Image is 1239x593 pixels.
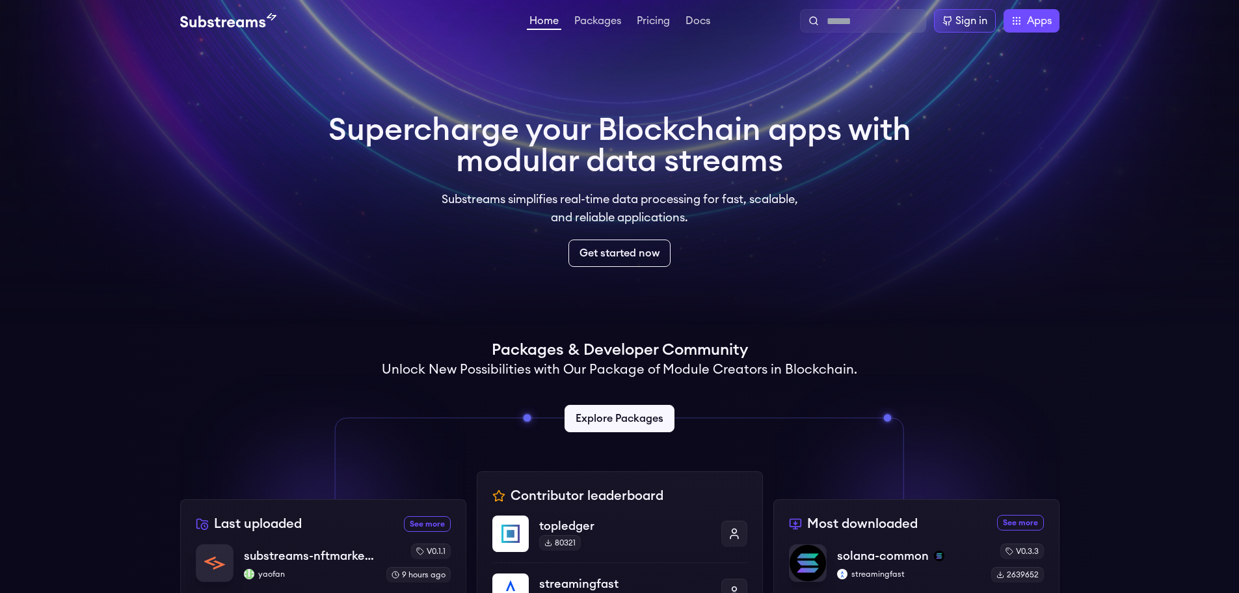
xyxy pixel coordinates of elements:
div: v0.3.3 [1000,544,1044,559]
p: yaofan [244,569,376,579]
a: Packages [572,16,624,29]
a: substreams-nftmarketplacesubstreams-nftmarketplaceyaofanyaofanv0.1.19 hours ago [196,544,451,593]
p: substreams-nftmarketplace [244,547,376,565]
a: topledgertopledger80321 [492,516,747,562]
a: Pricing [634,16,673,29]
a: Docs [683,16,713,29]
div: 2639652 [991,567,1044,583]
a: See more most downloaded packages [997,515,1044,531]
p: streamingfast [539,575,711,593]
p: topledger [539,517,711,535]
img: yaofan [244,569,254,579]
img: topledger [492,516,529,552]
img: solana-common [790,545,826,581]
a: Get started now [568,240,671,267]
p: Substreams simplifies real-time data processing for fast, scalable, and reliable applications. [433,190,807,227]
div: 9 hours ago [386,567,451,583]
h1: Packages & Developer Community [492,340,748,361]
h2: Unlock New Possibilities with Our Package of Module Creators in Blockchain. [382,361,857,379]
p: solana-common [837,547,929,565]
div: 80321 [539,535,581,551]
a: See more recently uploaded packages [404,516,451,532]
a: Home [527,16,561,30]
div: v0.1.1 [411,544,451,559]
img: Substream's logo [180,13,276,29]
img: solana [934,551,944,561]
img: substreams-nftmarketplace [196,545,233,581]
span: Apps [1027,13,1052,29]
p: streamingfast [837,569,981,579]
a: solana-commonsolana-commonsolanastreamingfaststreamingfastv0.3.32639652 [789,544,1044,593]
div: Sign in [955,13,987,29]
img: streamingfast [837,569,847,579]
a: Sign in [934,9,996,33]
a: Explore Packages [565,405,674,432]
h1: Supercharge your Blockchain apps with modular data streams [328,115,911,177]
